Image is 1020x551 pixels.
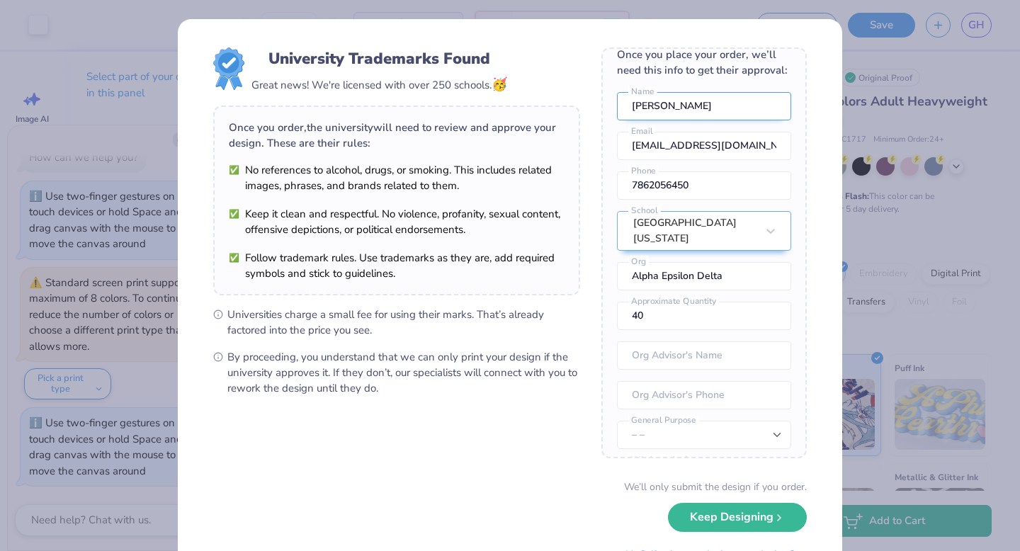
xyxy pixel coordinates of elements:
[227,349,580,396] span: By proceeding, you understand that we can only print your design if the university approves it. I...
[617,262,791,290] input: Org
[492,76,507,93] span: 🥳
[668,503,807,532] button: Keep Designing
[229,250,565,281] li: Follow trademark rules. Use trademarks as they are, add required symbols and stick to guidelines.
[617,381,791,409] input: Org Advisor's Phone
[617,92,791,120] input: Name
[617,341,791,370] input: Org Advisor's Name
[617,302,791,330] input: Approximate Quantity
[268,47,490,70] div: University Trademarks Found
[617,47,791,78] div: Once you place your order, we’ll need this info to get their approval:
[617,132,791,160] input: Email
[229,206,565,237] li: Keep it clean and respectful. No violence, profanity, sexual content, offensive depictions, or po...
[227,307,580,338] span: Universities charge a small fee for using their marks. That’s already factored into the price you...
[251,75,507,94] div: Great news! We're licensed with over 250 schools.
[229,120,565,151] div: Once you order, the university will need to review and approve your design. These are their rules:
[617,171,791,200] input: Phone
[633,215,756,246] div: [GEOGRAPHIC_DATA][US_STATE]
[213,47,244,90] img: License badge
[229,162,565,193] li: No references to alcohol, drugs, or smoking. This includes related images, phrases, and brands re...
[624,479,807,494] div: We’ll only submit the design if you order.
